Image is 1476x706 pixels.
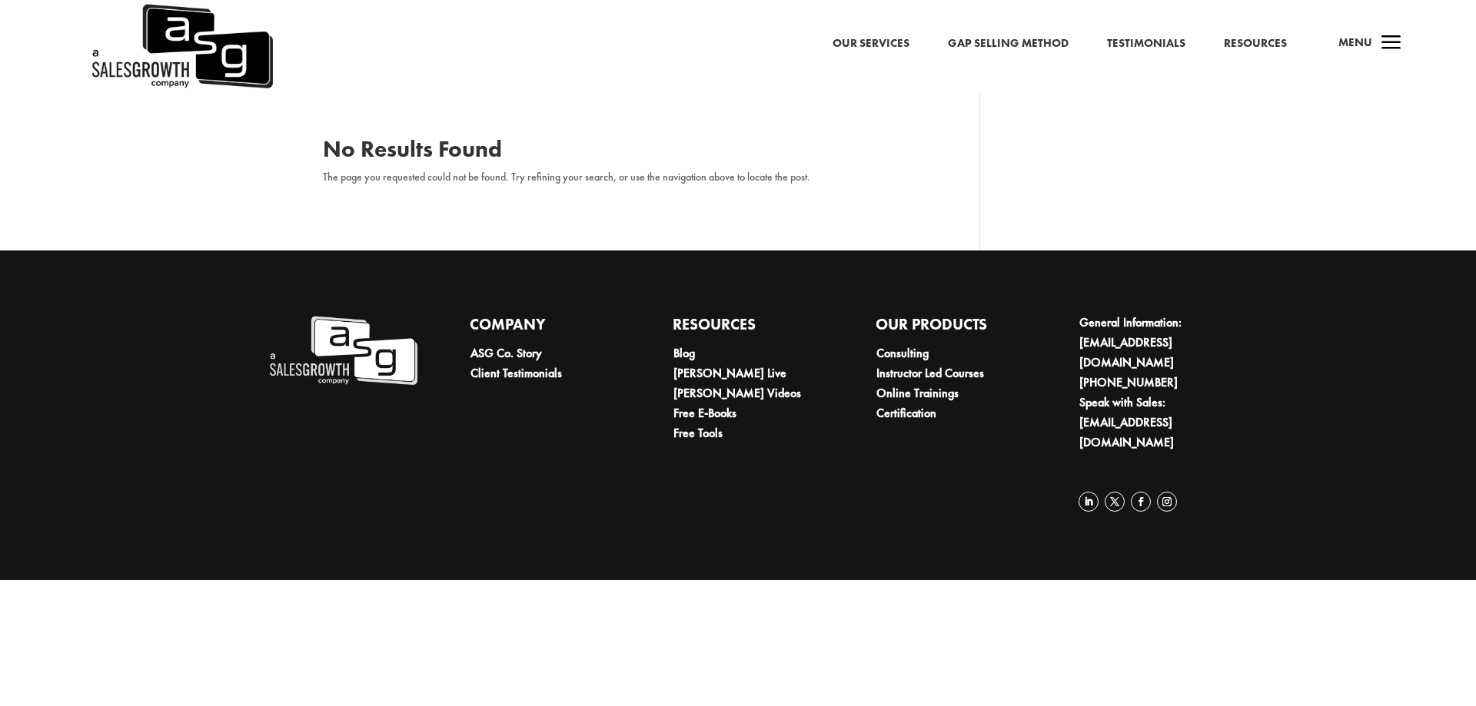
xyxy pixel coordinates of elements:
[1079,313,1228,373] li: General Information:
[673,313,823,343] h4: Resources
[470,365,562,381] a: Client Testimonials
[1079,334,1174,370] a: [EMAIL_ADDRESS][DOMAIN_NAME]
[673,405,736,421] a: Free E-Books
[268,313,417,389] img: A Sales Growth Company
[876,345,929,361] a: Consulting
[1079,492,1099,512] a: Follow on LinkedIn
[1157,492,1177,512] a: Follow on Instagram
[1131,492,1151,512] a: Follow on Facebook
[876,405,936,421] a: Certification
[1079,374,1178,390] a: [PHONE_NUMBER]
[876,365,984,381] a: Instructor Led Courses
[1224,34,1287,54] a: Resources
[673,425,723,441] a: Free Tools
[323,168,934,187] p: The page you requested could not be found. Try refining your search, or use the navigation above ...
[1079,414,1174,450] a: [EMAIL_ADDRESS][DOMAIN_NAME]
[673,345,695,361] a: Blog
[323,138,934,168] h1: No Results Found
[1079,393,1228,452] li: Speak with Sales:
[1107,34,1185,54] a: Testimonials
[470,345,542,361] a: ASG Co. Story
[1338,35,1372,50] span: Menu
[470,313,620,343] h4: Company
[673,385,801,401] a: [PERSON_NAME] Videos
[948,34,1069,54] a: Gap Selling Method
[833,34,909,54] a: Our Services
[673,365,786,381] a: [PERSON_NAME] Live
[876,385,959,401] a: Online Trainings
[1105,492,1125,512] a: Follow on X
[1376,28,1407,59] span: a
[876,313,1026,343] h4: Our Products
